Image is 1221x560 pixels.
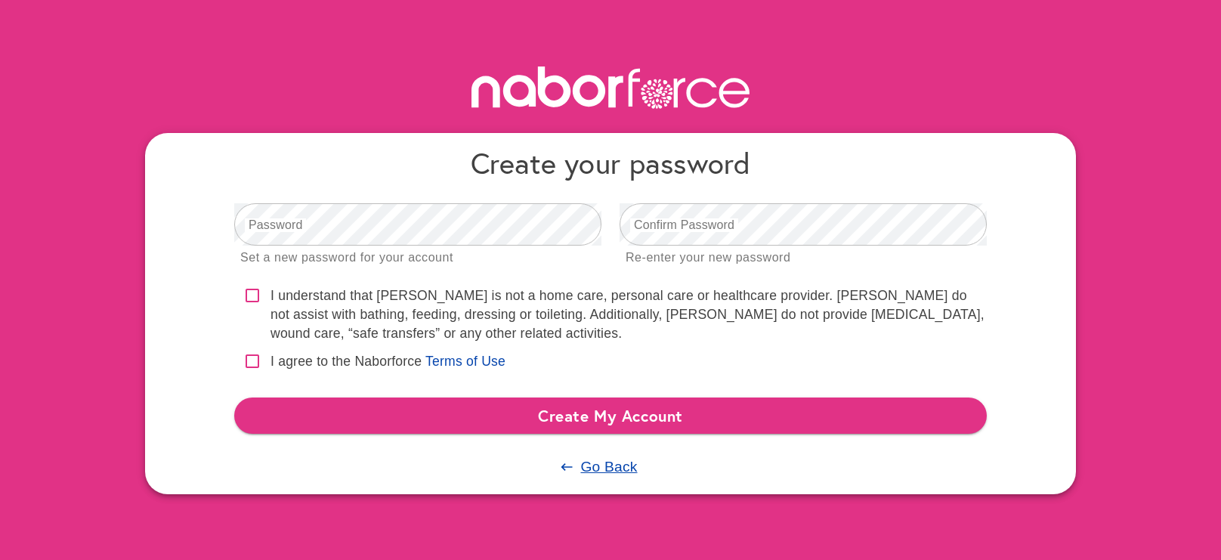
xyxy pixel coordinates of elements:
div: Re-enter your new password [626,248,790,268]
label: I agree to the Naborforce [270,352,422,371]
a: Terms of Use [425,354,505,369]
button: Create My Account [234,398,987,434]
label: I understand that [PERSON_NAME] is not a home care, personal care or healthcare provider. [PERSON... [270,286,987,343]
span: Create My Account [246,402,975,429]
u: Go Back [580,459,637,475]
h4: Create your password [234,145,987,181]
div: Set a new password for your account [240,248,453,268]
